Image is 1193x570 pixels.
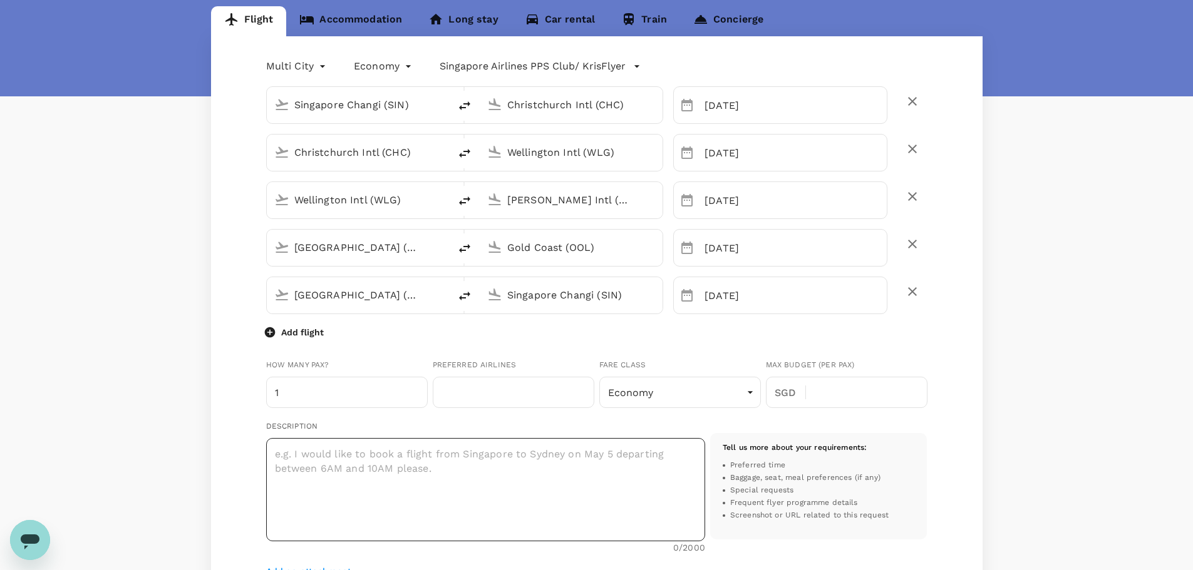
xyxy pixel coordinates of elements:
button: delete [897,181,927,211]
input: Departure [705,229,887,267]
a: Long stay [415,6,511,36]
button: Open [654,246,656,248]
a: Concierge [680,6,777,36]
input: Depart from [294,285,423,305]
span: Special requests [730,484,793,497]
input: Depart from [294,238,423,257]
button: Choose date, selected date is Sep 14, 2025 [674,93,700,118]
button: Choose date, selected date is Sep 15, 2025 [674,140,700,165]
div: Fare Class [599,359,761,372]
button: Open [441,103,443,106]
input: Depart from [294,190,423,210]
input: Depart from [294,95,423,115]
a: Train [608,6,680,36]
input: Going to [507,238,636,257]
input: Departure [705,277,887,314]
button: delete [450,91,480,121]
span: Frequent flyer programme details [730,497,858,509]
span: Tell us more about your requirements : [723,443,867,452]
button: Choose date, selected date is Sep 17, 2025 [674,235,700,260]
button: delete [450,186,480,216]
button: Open [441,198,443,201]
input: Going to [507,190,636,210]
span: Screenshot or URL related to this request [730,509,889,522]
input: Going to [507,143,636,162]
p: Add flight [281,326,324,338]
button: delete [450,281,480,311]
input: Departure [705,181,887,219]
button: Open [654,198,656,201]
iframe: Button to launch messaging window [10,520,50,560]
button: Open [441,246,443,248]
button: Singapore Airlines PPS Club/ KrisFlyer [440,59,641,74]
button: Open [654,151,656,153]
p: SGD [775,385,805,400]
a: Flight [211,6,287,36]
input: Depart from [294,143,423,162]
div: How many pax? [266,359,428,372]
div: Economy [599,377,761,408]
a: Accommodation [286,6,415,36]
div: Multi City [266,56,329,76]
button: Add flight [266,326,324,338]
button: Open [654,293,656,296]
p: Singapore Airlines PPS Club/ KrisFlyer [440,59,626,74]
span: Description [266,422,318,430]
input: Departure [705,134,887,171]
button: delete [897,229,927,259]
button: Open [441,151,443,153]
button: delete [897,277,927,307]
button: Choose date, selected date is Sep 18, 2025 [674,283,700,308]
button: Open [441,293,443,296]
button: Choose date, selected date is Sep 16, 2025 [674,188,700,213]
div: Preferred Airlines [433,359,594,372]
input: Going to [507,95,636,115]
a: Car rental [512,6,609,36]
button: delete [450,138,480,168]
p: 0 /2000 [673,541,705,554]
div: Economy [354,56,415,76]
input: Going to [507,285,636,305]
button: delete [897,134,927,164]
div: Max Budget (per pax) [766,359,927,372]
span: Baggage, seat, meal preferences (if any) [730,472,881,484]
button: delete [897,86,927,116]
input: Departure [705,86,887,124]
button: delete [450,233,480,263]
span: Preferred time [730,459,785,472]
button: Open [654,103,656,106]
